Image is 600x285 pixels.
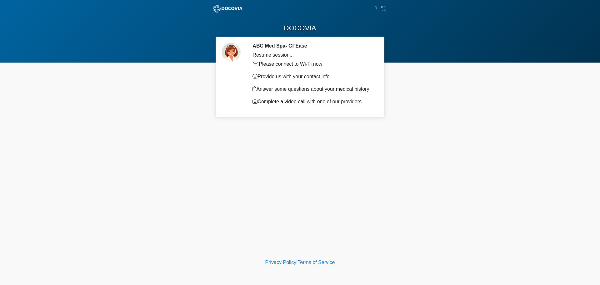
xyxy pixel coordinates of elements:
div: Resume session... [252,51,373,59]
h1: DOCOVIA [212,23,387,34]
p: Complete a video call with one of our providers [252,98,373,105]
p: Provide us with your contact info [252,73,373,80]
h2: ABC Med Spa- GFEase [252,43,373,49]
img: Agent Avatar [222,43,241,62]
img: ABC Med Spa- GFEase Logo [211,5,244,13]
p: Please connect to Wi-Fi now [252,60,373,68]
a: Terms of Service [297,260,335,265]
a: Privacy Policy [265,260,297,265]
p: Answer some questions about your medical history [252,85,373,93]
a: | [296,260,297,265]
